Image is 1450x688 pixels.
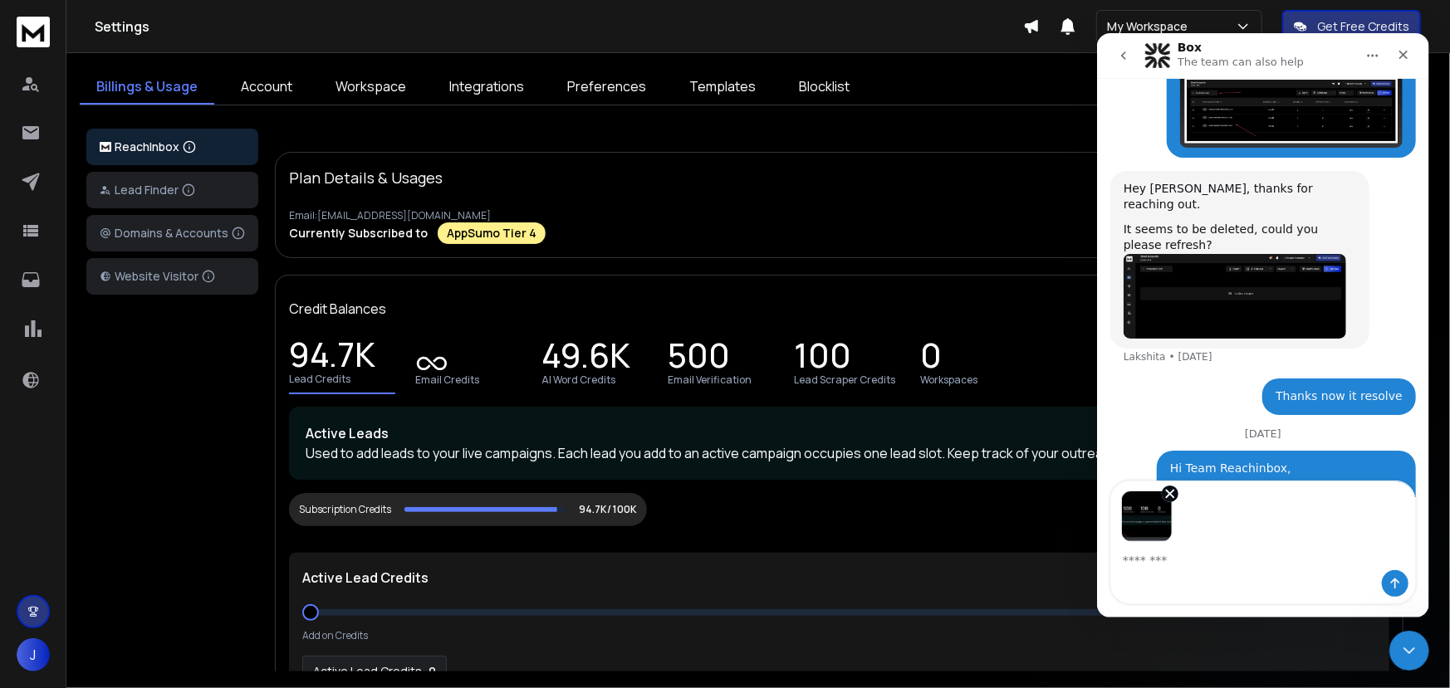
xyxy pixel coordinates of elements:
div: Hi Team Reachinbox, [73,427,306,444]
a: Blocklist [782,70,866,105]
iframe: Intercom live chat [1389,631,1429,671]
button: J [17,638,50,671]
p: 100 [794,347,851,370]
p: AI Word Credits [541,373,615,387]
button: Get Free Credits [1282,10,1421,43]
p: 94.7K/ 100K [579,503,637,516]
p: 0 [429,663,436,680]
p: Active Lead Credits [302,568,429,588]
p: Workspaces [920,373,977,387]
button: Lead Finder [86,172,258,208]
img: Image preview 1 of 1 [24,457,76,509]
p: Get Free Credits [1317,18,1409,35]
button: Website Visitor [86,258,258,295]
textarea: Message… [14,509,318,537]
p: Email Credits [415,373,479,387]
p: Currently Subscribed to [289,225,428,242]
p: Email Verification [668,373,752,387]
button: Send a message… [285,537,311,564]
div: Subscription Credits [299,503,391,516]
p: Used to add leads to your live campaigns. Each lead you add to an active campaign occupies one le... [306,443,1373,463]
p: 500 [668,347,730,370]
p: My Workspace [1107,18,1194,35]
div: Image previews [14,448,318,509]
img: logo [17,17,50,47]
button: Remove image 1 [65,452,81,469]
p: Add on Credits [302,629,368,642]
a: Integrations [433,70,541,105]
a: Templates [673,70,772,105]
p: Active Lead Credits [313,663,422,680]
a: Billings & Usage [80,70,214,105]
p: Email: [EMAIL_ADDRESS][DOMAIN_NAME] [289,209,1389,222]
div: Jawad says… [13,417,319,645]
p: 0 [920,347,942,370]
div: AppSumo Tier 4 [438,222,546,244]
iframe: To enrich screen reader interactions, please activate Accessibility in Grammarly extension settings [1097,33,1429,617]
p: Lead Scraper Credits [794,373,895,387]
p: 94.7K [289,346,375,369]
button: Domains & Accounts [86,215,258,251]
p: 49.6K [541,347,630,370]
p: Active Leads [306,423,1373,443]
p: Credit Balances [289,299,386,319]
p: Lead Credits [289,373,350,386]
p: Plan Details & Usages [289,166,443,189]
div: Hi Team Reachinbox,I noticed the updated Billing section UI and was curious about the credit rese... [60,417,319,625]
a: Workspace [319,70,423,105]
a: Account [224,70,309,105]
a: Preferences [551,70,663,105]
button: ReachInbox [86,129,258,165]
img: logo [100,142,111,153]
h1: Settings [95,17,1023,37]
